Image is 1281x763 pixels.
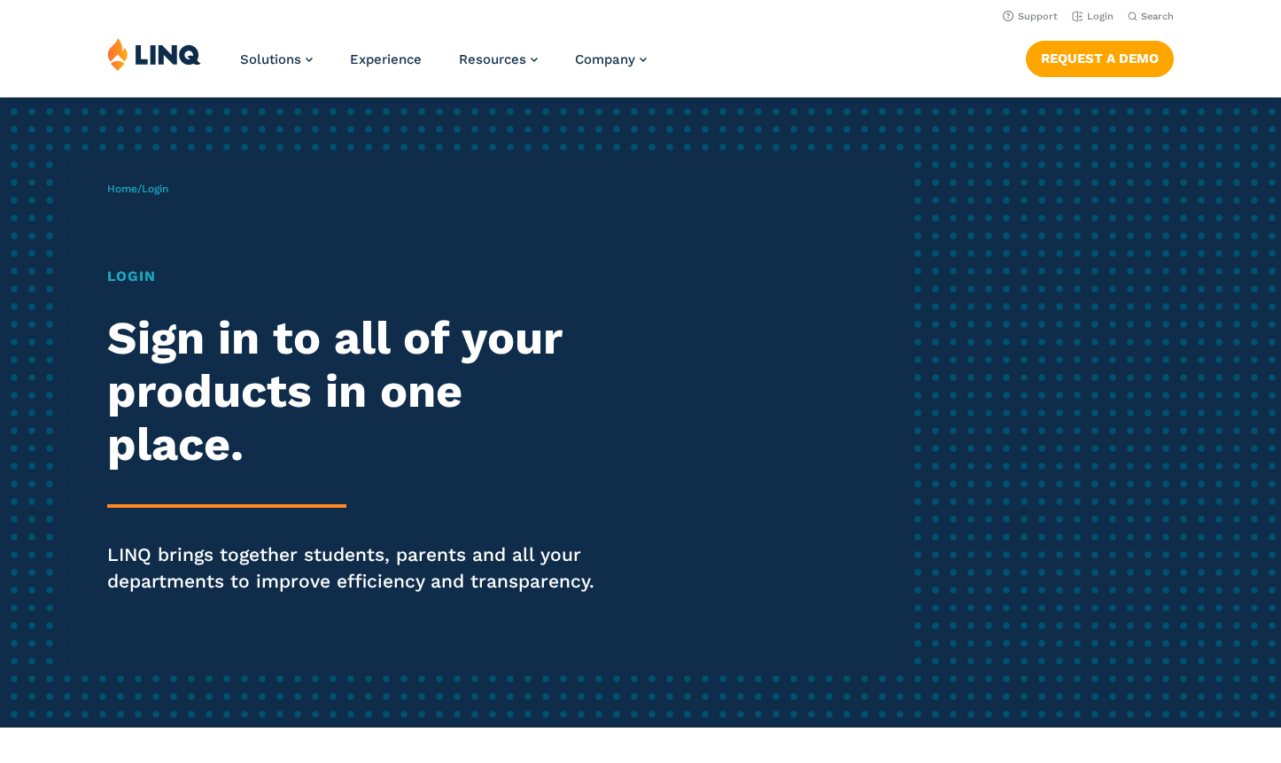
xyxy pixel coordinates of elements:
[1026,41,1174,76] a: Request a Demo
[107,312,601,471] h2: Sign in to all of your products in one place.
[240,51,313,67] a: Solutions
[107,266,601,287] h1: Login
[240,37,647,96] nav: Primary Navigation
[142,183,168,195] span: Login
[107,541,601,595] p: LINQ brings together students, parents and all your departments to improve efficiency and transpa...
[107,183,137,195] a: Home
[350,51,422,67] a: Experience
[107,183,168,195] span: /
[1003,11,1058,22] a: Support
[575,51,635,67] span: Company
[240,51,301,67] span: Solutions
[107,37,201,71] img: LINQ | K‑12 Software
[1141,11,1174,22] span: Search
[1128,10,1174,23] button: Open Search Bar
[459,51,538,67] a: Resources
[1072,11,1114,22] a: Login
[575,51,647,67] a: Company
[459,51,526,67] span: Resources
[1026,37,1174,76] nav: Button Navigation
